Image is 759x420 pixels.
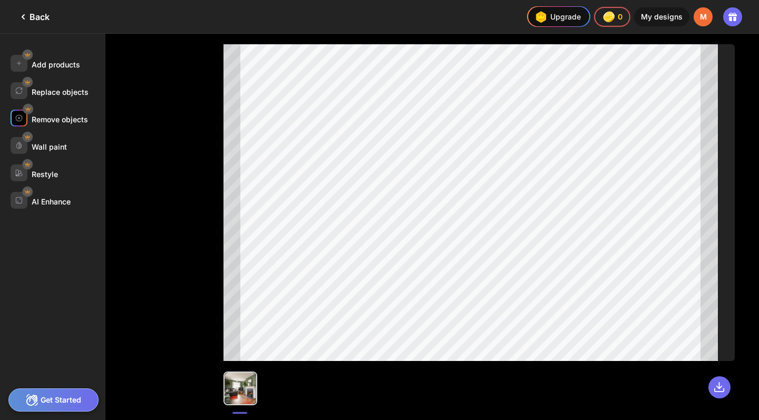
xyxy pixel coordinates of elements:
div: Replace objects [32,87,89,96]
div: M [694,7,713,26]
div: My designs [634,7,689,26]
div: Upgrade [532,8,581,25]
div: Remove objects [32,115,88,124]
div: Add products [32,60,80,69]
div: AI Enhance [32,197,71,206]
div: Wall paint [32,142,67,151]
span: 0 [618,13,624,21]
div: Back [17,11,50,23]
div: Restyle [32,170,58,179]
img: upgrade-nav-btn-icon.gif [532,8,549,25]
div: Get Started [8,388,99,412]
